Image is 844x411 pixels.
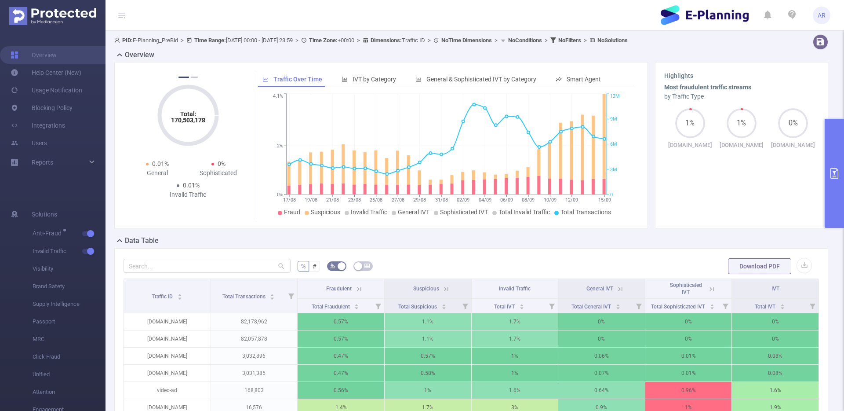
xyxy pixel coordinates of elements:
span: Suspicious [311,209,340,216]
i: Filter menu [806,299,819,313]
i: icon: user [114,37,122,43]
span: Total Transactions [560,209,611,216]
p: 0% [732,313,819,330]
p: 1.1% [385,330,471,347]
span: 0.01% [183,182,200,189]
span: 0% [218,160,226,167]
span: Invalid Traffic [351,209,387,216]
i: icon: caret-up [780,303,785,305]
tspan: 4.1% [273,94,283,99]
i: icon: caret-down [519,306,524,308]
button: Download PDF [728,258,791,274]
span: Smart Agent [567,76,601,83]
tspan: 15/09 [598,197,611,203]
p: [DOMAIN_NAME] [124,348,211,364]
b: PID: [122,37,133,44]
i: icon: bar-chart [342,76,348,82]
span: Anti-Fraud [33,230,65,236]
i: icon: caret-up [519,303,524,305]
span: Solutions [32,205,57,223]
p: 82,178,962 [211,313,298,330]
p: 0.58% [385,365,471,382]
p: 1.7% [472,330,558,347]
span: 1% [675,120,705,127]
span: Traffic Over Time [273,76,322,83]
h2: Data Table [125,235,159,246]
tspan: 21/08 [326,197,339,203]
i: icon: caret-down [615,306,620,308]
p: 168,803 [211,382,298,399]
b: Time Range: [194,37,226,44]
div: General [127,169,188,178]
i: icon: caret-up [270,293,275,295]
p: 1% [472,348,558,364]
i: Filter menu [372,299,384,313]
span: > [492,37,500,44]
span: Reports [32,159,53,166]
i: icon: caret-down [354,306,359,308]
tspan: 04/09 [479,197,491,203]
span: Traffic ID [152,294,174,300]
p: 0.96% [645,382,732,399]
p: 0% [558,313,645,330]
div: Sort [780,303,785,308]
p: 1.6% [732,382,819,399]
p: 0% [558,330,645,347]
div: Sort [441,303,447,308]
a: Usage Notification [11,81,82,99]
p: 1.7% [472,313,558,330]
p: 0.01% [645,348,732,364]
p: [DOMAIN_NAME] [664,141,716,150]
p: 0.57% [298,330,384,347]
span: Total Sophisticated IVT [651,304,706,310]
b: No Filters [558,37,581,44]
tspan: 0% [277,192,283,198]
tspan: Total: [180,110,196,117]
i: Filter menu [719,299,731,313]
span: Total Transactions [222,294,267,300]
i: icon: caret-down [441,306,446,308]
tspan: 08/09 [522,197,535,203]
a: Integrations [11,117,65,134]
i: Filter menu [546,299,558,313]
i: icon: caret-down [709,306,714,308]
span: Total Fraudulent [312,304,351,310]
span: Fraudulent [326,286,352,292]
span: > [354,37,363,44]
b: No Time Dimensions [441,37,492,44]
p: 0% [645,313,732,330]
span: > [425,37,433,44]
p: 0.01% [645,365,732,382]
div: Sophisticated [188,169,249,178]
span: General IVT [398,209,429,216]
a: Overview [11,46,57,64]
p: 1.6% [472,382,558,399]
p: 1% [385,382,471,399]
h3: Highlights [664,71,819,81]
span: > [293,37,301,44]
b: No Conditions [508,37,542,44]
div: Sort [269,293,275,298]
span: Suspicious [413,286,439,292]
p: 0.08% [732,348,819,364]
i: Filter menu [633,299,645,313]
b: Most fraudulent traffic streams [664,84,751,91]
b: No Solutions [597,37,628,44]
p: 0% [645,330,732,347]
p: 1% [472,365,558,382]
span: Visibility [33,260,105,278]
span: Total IVT [494,304,516,310]
p: 0% [732,330,819,347]
i: icon: caret-up [615,303,620,305]
a: Help Center (New) [11,64,81,81]
b: Time Zone: [309,37,338,44]
p: 0.57% [385,348,471,364]
span: Invalid Traffic [33,242,105,260]
span: AR [818,7,826,24]
a: Blocking Policy [11,99,73,117]
span: Total Suspicious [398,304,438,310]
tspan: 06/09 [500,197,513,203]
p: 1.1% [385,313,471,330]
i: icon: caret-down [780,306,785,308]
span: Total General IVT [571,304,612,310]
